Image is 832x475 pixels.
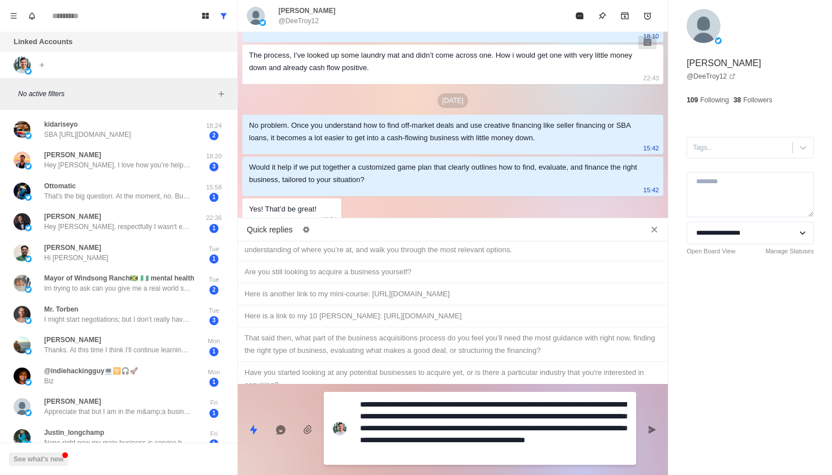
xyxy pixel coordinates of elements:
button: Board View [196,7,215,25]
p: 22:43 [644,72,659,84]
p: kidariseyo [44,119,78,129]
p: [PERSON_NAME] [44,396,101,407]
button: Mark as read [568,5,591,27]
p: I might start negotiations; but I don’t really have the down payment at this point; so may have t... [44,314,191,325]
img: picture [25,163,32,170]
p: Tue [200,306,228,316]
div: Here is another link to my mini-course: [URL][DOMAIN_NAME] [245,288,661,300]
p: Ottomatic [44,181,76,191]
p: 22:36 [200,213,228,223]
p: Linked Accounts [14,36,72,47]
span: 1 [209,347,218,356]
img: picture [25,132,32,139]
p: 38 [734,95,741,105]
img: picture [25,194,32,201]
img: picture [715,37,722,44]
img: picture [25,286,32,293]
p: Tue [200,275,228,284]
p: SBA [URL][DOMAIN_NAME] [44,129,131,140]
p: Hey [PERSON_NAME], respectfully I wasn't expecting to get thrown into a sales funnel. Was thinkin... [44,222,191,232]
a: Manage Statuses [765,247,814,256]
span: 1 [209,224,218,233]
p: 18:24 [200,121,228,131]
img: picture [25,68,32,75]
span: 1 [209,409,218,418]
p: Mon [200,368,228,377]
button: Close quick replies [645,221,663,239]
img: picture [14,368,31,385]
div: That said then, what part of the business acquisitions process do you feel you’ll need the most g... [245,332,661,357]
p: 18:54 [321,213,337,226]
div: The process, I’ve looked up some laundry mat and didn’t come across one. How i would get one with... [249,49,638,74]
p: Following [700,95,729,105]
img: picture [14,398,31,415]
img: picture [14,336,31,353]
p: Biz [44,376,54,386]
button: Reply with AI [269,418,292,441]
span: 3 [209,316,218,325]
img: picture [247,7,265,25]
p: That's the big question. At the moment, no. But in the semi-near future, probably. [44,191,191,201]
p: Im trying to ask can you give me a real world scenario of one you've done so I can conceptualize ... [44,283,191,293]
div: Are you still looking to acquire a business yourself? [245,266,661,278]
div: Yes! That’d be great! [249,203,316,215]
button: Edit quick replies [297,221,315,239]
img: picture [687,9,721,43]
p: 15:42 [644,142,659,154]
span: 1 [209,254,218,264]
p: 109 [687,95,698,105]
button: Pin [591,5,614,27]
img: picture [25,441,32,447]
img: picture [333,422,346,435]
img: picture [14,121,31,138]
img: picture [14,306,31,323]
button: Quick replies [242,418,265,441]
p: Followers [743,95,772,105]
span: 1 [209,193,218,202]
div: Would it help if we put together a customized game plan that clearly outlines how to find, evalua... [249,161,638,186]
button: Send message [641,418,663,441]
p: Fri [200,429,228,439]
div: Have you started looking at any potential businesses to acquire yet, or is there a particular ind... [245,366,661,391]
div: Here is a link to my 10 [PERSON_NAME]: [URL][DOMAIN_NAME] [245,310,661,322]
p: No active filters [18,89,215,99]
button: Archive [614,5,636,27]
p: [PERSON_NAME] [687,57,761,70]
p: Justin_longchamp [44,427,104,438]
p: Mayor of Windsong Ranch🇯🇲 🇳🇬 mental health [44,273,194,283]
img: picture [14,429,31,446]
p: [PERSON_NAME] [44,150,101,160]
p: Mon [200,336,228,346]
img: picture [25,348,32,355]
button: Menu [5,7,23,25]
p: Appreciate that but I am in the m&amp;a business so am familiar with all the debt and financing s... [44,407,191,417]
button: Add reminder [636,5,659,27]
p: [PERSON_NAME] [44,243,101,253]
a: Open Board View [687,247,735,256]
img: picture [14,57,31,74]
span: 2 [209,286,218,295]
span: 2 [209,131,218,140]
p: Fri [200,398,228,408]
button: Add account [35,58,49,72]
p: [PERSON_NAME] [278,6,336,16]
button: See what's new [9,452,68,466]
p: [PERSON_NAME] [44,211,101,222]
p: [DATE] [438,93,468,108]
img: picture [14,183,31,200]
button: Show all conversations [215,7,233,25]
img: picture [14,213,31,230]
p: Hey [PERSON_NAME], I love how you’re helping others acquire businesses. I was on your Twitter pag... [44,160,191,170]
img: picture [25,224,32,231]
img: picture [14,244,31,261]
span: 3 [209,162,218,171]
span: 1 [209,439,218,448]
p: 15:42 [644,184,659,196]
img: picture [14,152,31,169]
img: picture [14,275,31,292]
p: Hi [PERSON_NAME] [44,253,108,263]
span: 1 [209,378,218,387]
img: picture [25,379,32,386]
p: @indiehackingguy💻🛜🎧🚀 [44,366,138,376]
button: Notifications [23,7,41,25]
